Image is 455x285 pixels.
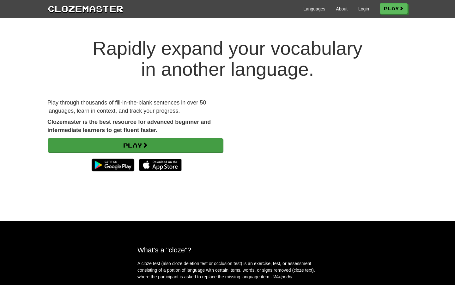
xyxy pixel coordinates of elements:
[303,6,325,12] a: Languages
[47,119,211,133] strong: Clozemaster is the best resource for advanced beginner and intermediate learners to get fluent fa...
[48,138,223,153] a: Play
[47,3,123,14] a: Clozemaster
[137,246,318,254] h2: What's a "cloze"?
[47,99,223,115] p: Play through thousands of fill-in-the-blank sentences in over 50 languages, learn in context, and...
[358,6,369,12] a: Login
[139,159,182,171] img: Download_on_the_App_Store_Badge_US-UK_135x40-25178aeef6eb6b83b96f5f2d004eda3bffbb37122de64afbaef7...
[88,155,137,174] img: Get it on Google Play
[380,3,408,14] a: Play
[336,6,348,12] a: About
[270,274,292,279] em: - Wikipedia
[137,260,318,280] p: A cloze test (also cloze deletion test or occlusion test) is an exercise, test, or assessment con...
